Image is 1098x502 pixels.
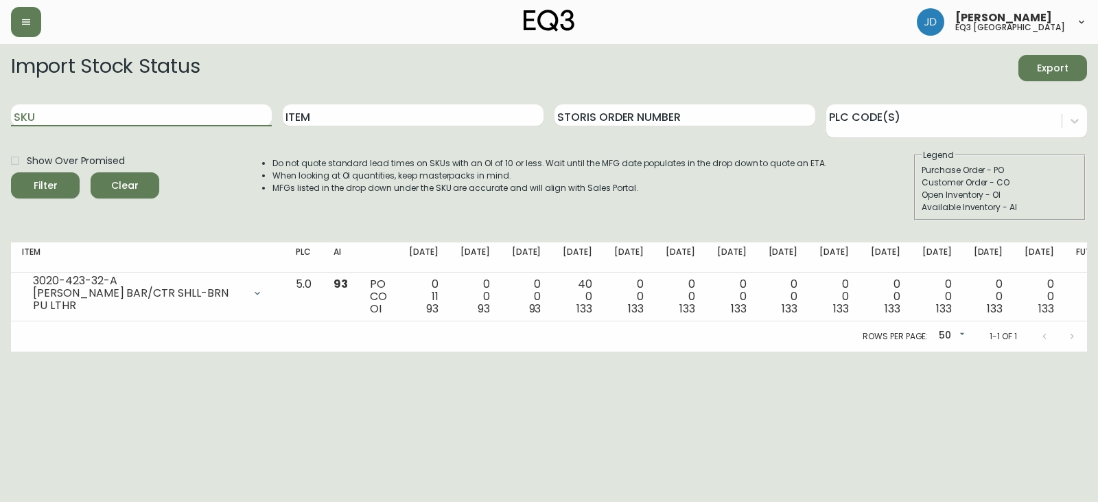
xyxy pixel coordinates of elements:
span: 133 [679,301,695,317]
p: Rows per page: [863,330,928,343]
div: 0 0 [512,278,541,315]
img: 7c567ac048721f22e158fd313f7f0981 [917,8,944,36]
th: [DATE] [552,242,603,273]
legend: Legend [922,149,955,161]
td: 5.0 [285,273,323,321]
th: [DATE] [603,242,655,273]
div: 3020-423-32-A [33,275,244,287]
th: [DATE] [501,242,552,273]
span: 133 [628,301,644,317]
div: 0 0 [819,278,849,315]
div: 50 [933,325,968,347]
div: 0 11 [409,278,439,315]
span: 93 [529,301,541,317]
div: [PERSON_NAME] BAR/CTR SHLL-BRN PU LTHR [33,287,244,312]
li: Do not quote standard lead times on SKUs with an OI of 10 or less. Wait until the MFG date popula... [272,157,827,170]
div: 0 0 [769,278,798,315]
div: Purchase Order - PO [922,164,1078,176]
th: [DATE] [808,242,860,273]
span: 133 [936,301,952,317]
div: 0 0 [666,278,695,315]
th: [DATE] [911,242,963,273]
span: 93 [478,301,490,317]
div: Customer Order - CO [922,176,1078,189]
div: 0 0 [974,278,1003,315]
div: 40 0 [563,278,592,315]
div: Available Inventory - AI [922,201,1078,214]
span: Export [1029,60,1076,77]
th: [DATE] [758,242,809,273]
button: Clear [91,172,159,198]
th: [DATE] [398,242,449,273]
li: MFGs listed in the drop down under the SKU are accurate and will align with Sales Portal. [272,182,827,194]
span: Show Over Promised [27,154,125,168]
h2: Import Stock Status [11,55,200,81]
th: [DATE] [449,242,501,273]
span: Clear [102,177,148,194]
span: 133 [833,301,849,317]
h5: eq3 [GEOGRAPHIC_DATA] [955,23,1065,32]
span: 133 [731,301,747,317]
div: Open Inventory - OI [922,189,1078,201]
span: 133 [1038,301,1054,317]
span: [PERSON_NAME] [955,12,1052,23]
th: [DATE] [963,242,1014,273]
div: PO CO [370,278,387,315]
div: 0 0 [460,278,490,315]
span: 93 [426,301,439,317]
div: 0 0 [717,278,747,315]
th: [DATE] [706,242,758,273]
div: 0 0 [1025,278,1054,315]
span: 93 [334,276,348,292]
div: Filter [34,177,58,194]
span: 133 [782,301,797,317]
li: When looking at OI quantities, keep masterpacks in mind. [272,170,827,182]
th: [DATE] [1014,242,1065,273]
th: PLC [285,242,323,273]
span: 133 [987,301,1003,317]
img: logo [524,10,574,32]
div: 0 0 [614,278,644,315]
button: Filter [11,172,80,198]
p: 1-1 of 1 [990,330,1017,343]
span: OI [370,301,382,317]
button: Export [1018,55,1087,81]
div: 3020-423-32-A[PERSON_NAME] BAR/CTR SHLL-BRN PU LTHR [22,278,274,308]
th: AI [323,242,359,273]
span: 133 [885,301,900,317]
th: Item [11,242,285,273]
th: [DATE] [655,242,706,273]
th: [DATE] [860,242,911,273]
div: 0 0 [922,278,952,315]
span: 133 [576,301,592,317]
div: 0 0 [871,278,900,315]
